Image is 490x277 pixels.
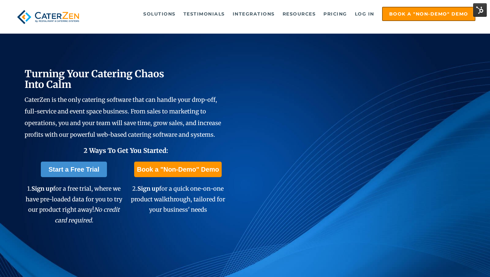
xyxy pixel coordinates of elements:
[382,7,475,21] a: Book a "Non-Demo" Demo
[320,7,350,20] a: Pricing
[15,7,82,27] img: caterzen
[25,68,164,91] span: Turning Your Catering Chaos Into Calm
[137,185,159,192] span: Sign up
[41,162,107,177] a: Start a Free Trial
[131,185,225,213] span: 2. for a quick one-on-one product walkthrough, tailored for your business' needs
[473,3,487,17] img: HubSpot Tools Menu Toggle
[180,7,228,20] a: Testimonials
[55,206,120,224] em: No credit card required.
[134,162,221,177] a: Book a "Non-Demo" Demo
[279,7,319,20] a: Resources
[229,7,278,20] a: Integrations
[84,146,168,154] span: 2 Ways To Get You Started:
[432,252,483,270] iframe: Help widget launcher
[93,7,475,21] div: Navigation Menu
[352,7,378,20] a: Log in
[31,185,53,192] span: Sign up
[140,7,179,20] a: Solutions
[26,185,122,224] span: 1. for a free trial, where we have pre-loaded data for you to try our product right away!
[25,96,221,138] span: CaterZen is the only catering software that can handle your drop-off, full-service and event spac...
